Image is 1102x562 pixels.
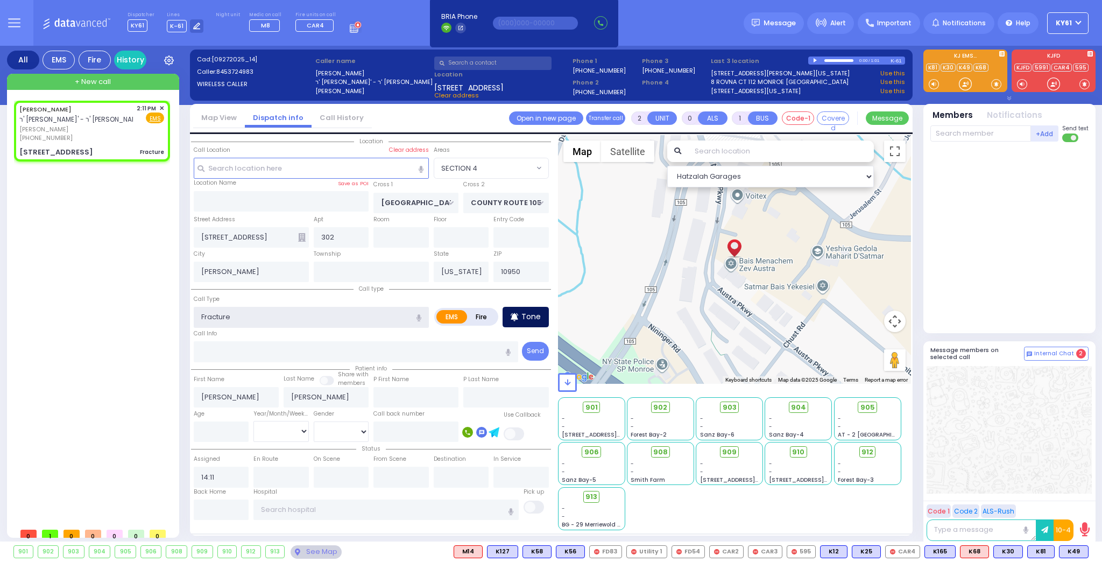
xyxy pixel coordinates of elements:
[769,415,772,423] span: -
[791,402,806,413] span: 904
[562,460,565,468] span: -
[434,82,504,91] span: [STREET_ADDRESS]
[159,104,164,113] span: ✕
[454,545,483,558] div: M14
[631,549,637,554] img: red-radio-icon.svg
[354,285,389,293] span: Call type
[631,415,634,423] span: -
[350,364,392,373] span: Patient info
[676,549,682,554] img: red-radio-icon.svg
[1051,64,1072,72] a: CAR4
[792,549,797,554] img: red-radio-icon.svg
[7,51,39,69] div: All
[194,410,204,418] label: Age
[573,66,626,74] label: [PHONE_NUMBER]
[315,87,430,96] label: [PERSON_NAME]
[454,545,483,558] div: ALS
[150,115,161,123] u: EMS
[487,545,518,558] div: BLS
[700,431,734,439] span: Sanz Bay-6
[167,20,187,32] span: K-61
[838,460,841,468] span: -
[192,546,213,558] div: 909
[594,549,599,554] img: red-radio-icon.svg
[463,180,485,189] label: Cross 2
[253,410,309,418] div: Year/Month/Week/Day
[562,476,596,484] span: Sanz Bay-5
[197,67,312,76] label: Caller:
[1027,545,1055,558] div: BLS
[434,70,569,79] label: Location
[441,163,477,174] span: SECTION 4
[711,57,808,66] label: Last 3 location
[85,530,101,538] span: 0
[128,19,147,32] span: KY61
[114,51,146,69] a: History
[1059,545,1089,558] div: K49
[1016,18,1030,28] span: Help
[884,349,906,371] button: Drag Pegman onto the map to open Street View
[584,447,599,458] span: 906
[722,447,737,458] span: 909
[1047,12,1089,34] button: KY61
[573,57,638,66] span: Phone 1
[871,54,880,67] div: 1:01
[880,87,905,96] a: Use this
[866,111,909,125] button: Message
[642,57,708,66] span: Phone 3
[193,113,245,123] a: Map View
[711,78,849,87] a: 8 ROVNA CT 112 MONROE [GEOGRAPHIC_DATA]
[434,158,549,178] span: SECTION 4
[312,113,372,123] a: Call History
[884,140,906,162] button: Toggle fullscreen view
[930,347,1024,361] h5: Message members on selected call
[556,545,585,558] div: BLS
[218,546,237,558] div: 910
[38,546,59,558] div: 902
[700,468,703,476] span: -
[631,476,665,484] span: Smith Farm
[1012,53,1096,61] label: KJFD
[838,423,841,431] span: -
[141,546,161,558] div: 906
[711,87,801,96] a: [STREET_ADDRESS][US_STATE]
[150,530,166,538] span: 0
[1024,347,1089,361] button: Internal Chat 2
[463,375,499,384] label: P Last Name
[926,64,939,72] a: K81
[166,546,187,558] div: 908
[960,545,989,558] div: K68
[830,18,846,28] span: Alert
[493,250,501,258] label: ZIP
[314,455,340,463] label: On Scene
[1062,132,1079,143] label: Turn off text
[245,113,312,123] a: Dispatch info
[589,545,622,558] div: FD83
[436,310,468,324] label: EMS
[487,545,518,558] div: K127
[838,415,841,423] span: -
[43,51,75,69] div: EMS
[211,55,257,64] span: [09272025_14]
[884,311,906,332] button: Map camera controls
[434,250,449,258] label: State
[315,78,430,87] label: ר' [PERSON_NAME]' - ר' [PERSON_NAME]
[688,140,874,162] input: Search location
[838,431,917,439] span: AT - 2 [GEOGRAPHIC_DATA]
[748,545,782,558] div: CAR3
[817,111,849,125] button: Covered
[563,140,601,162] button: Show street map
[861,447,873,458] span: 912
[194,455,220,463] label: Assigned
[1073,64,1089,72] a: 595
[253,488,277,496] label: Hospital
[642,78,708,87] span: Phone 4
[266,546,285,558] div: 913
[711,69,850,78] a: [STREET_ADDRESS][PERSON_NAME][US_STATE]
[1056,18,1072,28] span: KY61
[585,491,597,502] span: 913
[868,54,870,67] div: /
[626,545,667,558] div: Utility 1
[924,545,956,558] div: BLS
[493,17,578,30] input: (000)000-00000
